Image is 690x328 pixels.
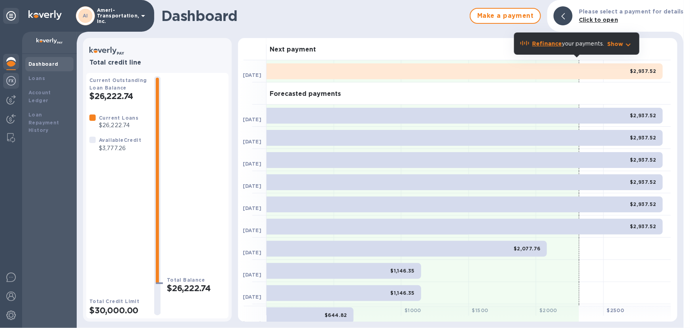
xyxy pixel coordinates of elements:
[28,112,59,133] b: Loan Repayment History
[99,144,141,153] p: $3,777.26
[28,61,59,67] b: Dashboard
[167,283,225,293] h2: $26,222.74
[579,8,684,15] b: Please select a payment for details
[243,183,261,189] b: [DATE]
[97,8,136,24] p: Ameri-Transportation, Inc.
[630,68,656,74] b: $2,937.52
[630,201,656,207] b: $2,937.52
[28,75,45,81] b: Loans
[243,205,261,211] b: [DATE]
[28,10,62,20] img: Logo
[477,11,534,21] span: Make a payment
[6,76,16,86] img: Foreign exchange
[390,290,415,296] b: $1,146.35
[167,277,205,283] b: Total Balance
[161,8,466,24] h1: Dashboard
[99,115,138,121] b: Current Loans
[243,272,261,278] b: [DATE]
[325,312,347,318] b: $644.82
[532,40,562,47] b: Refinance
[607,307,624,313] b: $ 2500
[243,294,261,300] b: [DATE]
[28,90,51,103] b: Account Ledger
[89,91,148,101] h2: $26,222.74
[390,268,415,274] b: $1,146.35
[630,157,656,163] b: $2,937.52
[243,227,261,233] b: [DATE]
[532,40,604,48] p: your payments.
[3,8,19,24] div: Unpin categories
[243,139,261,145] b: [DATE]
[243,250,261,256] b: [DATE]
[99,121,138,130] p: $26,222.74
[89,77,147,91] b: Current Outstanding Loan Balance
[270,90,341,98] h3: Forecasted payments
[89,305,148,315] h2: $30,000.00
[607,40,624,48] p: Show
[243,161,261,167] b: [DATE]
[579,17,618,23] b: Click to open
[630,179,656,185] b: $2,937.52
[630,113,656,118] b: $2,937.52
[99,137,141,143] b: Available Credit
[243,72,261,78] b: [DATE]
[514,246,541,252] b: $2,077.76
[83,13,88,19] b: AI
[243,116,261,122] b: [DATE]
[470,8,541,24] button: Make a payment
[89,59,225,67] h3: Total credit line
[270,46,316,53] h3: Next payment
[630,223,656,229] b: $2,937.52
[89,298,139,304] b: Total Credit Limit
[607,40,633,48] button: Show
[630,135,656,141] b: $2,937.52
